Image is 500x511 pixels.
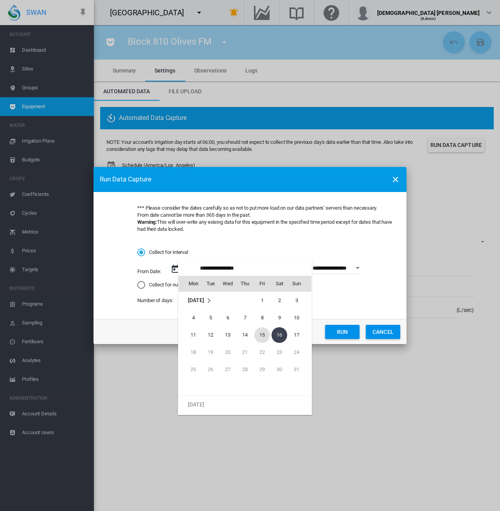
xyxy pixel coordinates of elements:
td: Sunday August 10 2025 [288,309,311,326]
td: Sunday August 24 2025 [288,344,311,361]
th: Mon [178,276,202,292]
td: Friday August 29 2025 [254,361,271,378]
span: 17 [289,327,304,343]
td: Tuesday August 5 2025 [202,309,219,326]
td: Saturday August 23 2025 [271,344,288,361]
span: 14 [237,327,253,343]
th: Sun [288,276,311,292]
td: Tuesday August 19 2025 [202,344,219,361]
span: 1 [254,293,270,308]
tr: Week 3 [178,326,311,344]
td: Tuesday August 12 2025 [202,326,219,344]
td: Saturday August 30 2025 [271,361,288,378]
td: Sunday August 31 2025 [288,361,311,378]
td: Monday August 18 2025 [178,344,202,361]
span: 7 [237,310,253,326]
span: 15 [254,327,270,343]
td: Monday August 25 2025 [178,361,202,378]
td: Friday August 1 2025 [254,292,271,310]
tr: Week undefined [178,396,311,413]
td: Friday August 8 2025 [254,309,271,326]
td: Wednesday August 27 2025 [219,361,236,378]
td: Wednesday August 13 2025 [219,326,236,344]
th: Sat [271,276,288,292]
tr: Week 5 [178,361,311,378]
td: Thursday August 21 2025 [236,344,254,361]
tr: Week undefined [178,378,311,396]
td: Thursday August 28 2025 [236,361,254,378]
span: 4 [185,310,201,326]
td: Saturday August 9 2025 [271,309,288,326]
span: 9 [272,310,287,326]
tr: Week 1 [178,292,311,310]
td: Thursday August 7 2025 [236,309,254,326]
td: Saturday August 2 2025 [271,292,288,310]
tr: Week 4 [178,344,311,361]
span: 6 [220,310,236,326]
td: Sunday August 17 2025 [288,326,311,344]
td: August 2025 [178,292,236,310]
md-calendar: Calendar [178,276,311,414]
tr: Week 2 [178,309,311,326]
td: Wednesday August 6 2025 [219,309,236,326]
td: Friday August 22 2025 [254,344,271,361]
td: Friday August 15 2025 [254,326,271,344]
td: Saturday August 16 2025 [271,326,288,344]
td: Wednesday August 20 2025 [219,344,236,361]
span: 2 [272,293,287,308]
span: [DATE] [188,401,204,408]
td: Monday August 4 2025 [178,309,202,326]
th: Thu [236,276,254,292]
span: 3 [289,293,304,308]
td: Tuesday August 26 2025 [202,361,219,378]
td: Monday August 11 2025 [178,326,202,344]
th: Fri [254,276,271,292]
span: 10 [289,310,304,326]
span: 11 [185,327,201,343]
span: 16 [272,327,287,343]
td: Sunday August 3 2025 [288,292,311,310]
span: [DATE] [188,297,204,304]
th: Wed [219,276,236,292]
span: 5 [203,310,218,326]
td: Thursday August 14 2025 [236,326,254,344]
span: 12 [203,327,218,343]
span: 8 [254,310,270,326]
th: Tue [202,276,219,292]
span: 13 [220,327,236,343]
